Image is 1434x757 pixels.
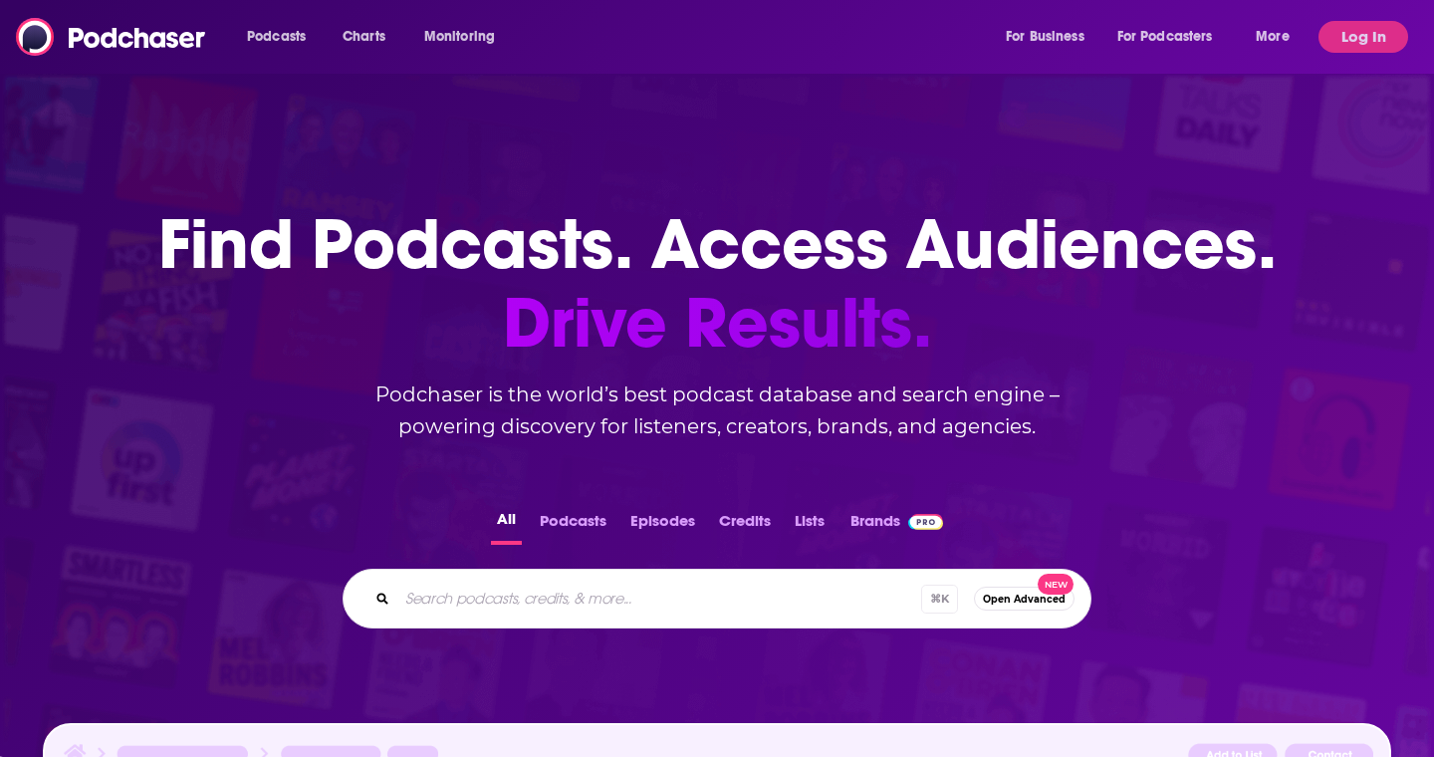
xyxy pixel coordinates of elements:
[908,514,943,530] img: Podchaser Pro
[424,23,495,51] span: Monitoring
[1006,23,1084,51] span: For Business
[233,21,332,53] button: open menu
[850,506,943,545] a: BrandsPodchaser Pro
[1038,574,1074,595] span: New
[397,583,921,615] input: Search podcasts, credits, & more...
[992,21,1109,53] button: open menu
[1256,23,1290,51] span: More
[1318,21,1408,53] button: Log In
[789,506,831,545] button: Lists
[343,23,385,51] span: Charts
[319,378,1115,442] h2: Podchaser is the world’s best podcast database and search engine – powering discovery for listene...
[1104,21,1242,53] button: open menu
[343,569,1091,629] div: Search podcasts, credits, & more...
[410,21,521,53] button: open menu
[16,18,207,56] img: Podchaser - Follow, Share and Rate Podcasts
[491,506,522,545] button: All
[624,506,701,545] button: Episodes
[713,506,777,545] button: Credits
[158,284,1277,363] span: Drive Results.
[534,506,612,545] button: Podcasts
[974,587,1075,611] button: Open AdvancedNew
[921,585,958,614] span: ⌘ K
[1117,23,1213,51] span: For Podcasters
[983,594,1066,605] span: Open Advanced
[247,23,306,51] span: Podcasts
[330,21,397,53] a: Charts
[158,205,1277,363] h1: Find Podcasts. Access Audiences.
[1242,21,1314,53] button: open menu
